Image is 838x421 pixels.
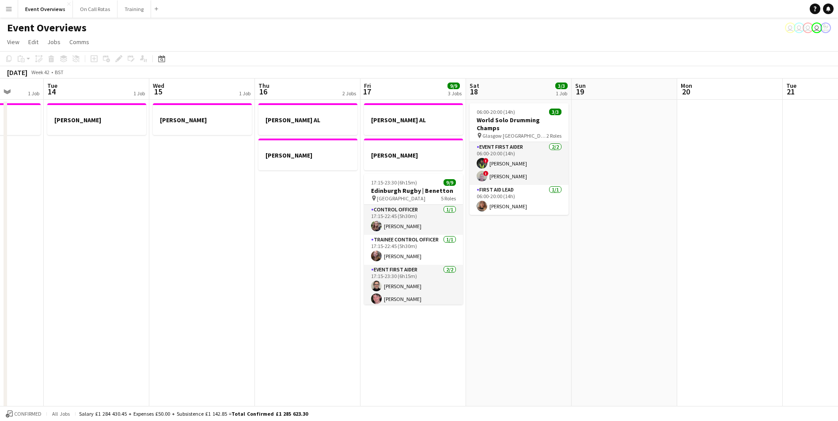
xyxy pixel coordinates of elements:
button: On Call Rotas [73,0,118,18]
span: Glasgow [GEOGRAPHIC_DATA] Unviersity [482,132,546,139]
span: All jobs [50,410,72,417]
span: 15 [152,86,164,97]
div: 3 Jobs [448,90,462,97]
app-job-card: 17:15-23:30 (6h15m)9/9Edinburgh Rugby | Benetton [GEOGRAPHIC_DATA]5 RolesControl Officer1/117:15-... [364,174,463,304]
app-card-role: Event First Aider2/206:00-20:00 (14h)![PERSON_NAME]![PERSON_NAME] [470,142,569,185]
span: View [7,38,19,46]
span: 19 [574,86,586,97]
button: Training [118,0,151,18]
span: 18 [468,86,479,97]
div: 1 Job [556,90,567,97]
app-job-card: [PERSON_NAME] AL [364,103,463,135]
span: Week 42 [29,69,51,75]
div: 1 Job [28,90,39,97]
app-job-card: 06:00-20:00 (14h)3/3World Solo Drumming Champs Glasgow [GEOGRAPHIC_DATA] Unviersity2 RolesEvent F... [470,103,569,215]
span: Total Confirmed £1 285 623.30 [231,410,308,417]
h3: Edinburgh Rugby | Benetton [364,187,463,195]
span: 17 [363,86,371,97]
span: Sun [575,82,586,90]
div: BST [55,69,64,75]
h3: World Solo Drumming Champs [470,116,569,132]
span: ! [483,171,489,176]
span: 17:15-23:30 (6h15m) [371,179,417,186]
div: [DATE] [7,68,27,77]
div: Salary £1 284 430.45 + Expenses £50.00 + Subsistence £1 142.85 = [79,410,308,417]
h3: [PERSON_NAME] AL [258,116,357,124]
a: Comms [66,36,93,48]
span: 20 [679,86,692,97]
span: Edit [28,38,38,46]
span: 06:00-20:00 (14h) [477,109,515,115]
span: 16 [257,86,269,97]
app-user-avatar: Operations Team [803,23,813,33]
h3: [PERSON_NAME] AL [364,116,463,124]
a: View [4,36,23,48]
span: Thu [258,82,269,90]
span: Jobs [47,38,61,46]
span: ! [483,158,489,163]
app-card-role: First Aid Lead1/106:00-20:00 (14h)[PERSON_NAME] [470,185,569,215]
a: Jobs [44,36,64,48]
app-user-avatar: Operations Team [794,23,804,33]
app-job-card: [PERSON_NAME] AL [258,103,357,135]
app-user-avatar: Operations Team [811,23,822,33]
span: 3/3 [549,109,561,115]
span: Comms [69,38,89,46]
div: 2 Jobs [342,90,356,97]
app-job-card: [PERSON_NAME] [364,139,463,170]
app-job-card: [PERSON_NAME] [47,103,146,135]
app-card-role: Control Officer1/117:15-22:45 (5h30m)[PERSON_NAME] [364,205,463,235]
app-user-avatar: Operations Team [785,23,796,33]
button: Event Overviews [18,0,73,18]
app-card-role: Trainee Control Officer1/117:15-22:45 (5h30m)[PERSON_NAME] [364,235,463,265]
div: 1 Job [239,90,250,97]
span: 14 [46,86,57,97]
span: Sat [470,82,479,90]
span: Wed [153,82,164,90]
h3: [PERSON_NAME] [153,116,252,124]
span: [GEOGRAPHIC_DATA] [377,195,425,202]
span: 5 Roles [441,195,456,202]
h1: Event Overviews [7,21,87,34]
h3: [PERSON_NAME] [258,151,357,159]
span: 9/9 [444,179,456,186]
button: Confirmed [4,409,43,419]
span: Fri [364,82,371,90]
span: Mon [681,82,692,90]
span: 2 Roles [546,132,561,139]
h3: [PERSON_NAME] [364,151,463,159]
span: Confirmed [14,411,42,417]
a: Edit [25,36,42,48]
app-user-avatar: Operations Manager [820,23,831,33]
div: 1 Job [133,90,145,97]
span: Tue [47,82,57,90]
span: 9/9 [447,83,460,89]
span: 3/3 [555,83,568,89]
h3: [PERSON_NAME] [47,116,146,124]
app-job-card: [PERSON_NAME] [153,103,252,135]
span: 21 [785,86,796,97]
span: Tue [786,82,796,90]
app-card-role: Event First Aider2/217:15-23:30 (6h15m)[PERSON_NAME][PERSON_NAME] [364,265,463,308]
app-job-card: [PERSON_NAME] [258,139,357,170]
